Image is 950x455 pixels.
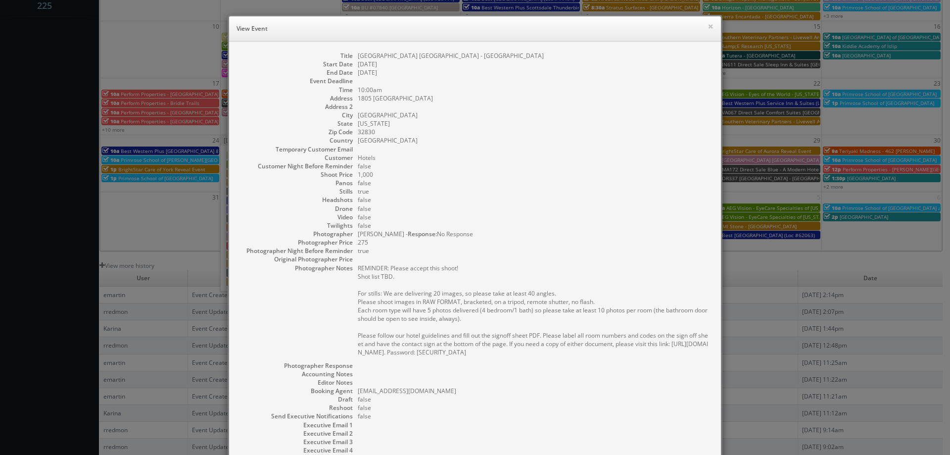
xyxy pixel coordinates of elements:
[708,23,713,30] button: ×
[239,221,353,230] dt: Twilights
[239,179,353,187] dt: Panos
[358,136,711,145] dd: [GEOGRAPHIC_DATA]
[358,51,711,60] dd: [GEOGRAPHIC_DATA] [GEOGRAPHIC_DATA] - [GEOGRAPHIC_DATA]
[239,196,353,204] dt: Headshots
[239,145,353,153] dt: Temporary Customer Email
[358,238,711,247] dd: 275
[239,370,353,378] dt: Accounting Notes
[408,230,437,238] b: Response:
[239,86,353,94] dt: Time
[239,429,353,438] dt: Executive Email 2
[239,421,353,429] dt: Executive Email 1
[358,412,711,420] dd: false
[358,111,711,119] dd: [GEOGRAPHIC_DATA]
[358,179,711,187] dd: false
[239,230,353,238] dt: Photographer
[239,412,353,420] dt: Send Executive Notifications
[239,162,353,170] dt: Customer Night Before Reminder
[239,68,353,77] dt: End Date
[237,24,713,34] h6: View Event
[358,196,711,204] dd: false
[358,264,711,356] pre: REMINDER: Please accept this shoot! Shot list TBD. For stills: We are delivering 20 images, so pl...
[358,119,711,128] dd: [US_STATE]
[358,247,711,255] dd: true
[358,86,711,94] dd: 10:00am
[239,102,353,111] dt: Address 2
[358,213,711,221] dd: false
[239,170,353,179] dt: Shoot Price
[358,94,711,102] dd: 1805 [GEOGRAPHIC_DATA]
[239,238,353,247] dt: Photographer Price
[358,60,711,68] dd: [DATE]
[358,404,711,412] dd: false
[239,204,353,213] dt: Drone
[358,170,711,179] dd: 1,000
[239,111,353,119] dt: City
[239,187,353,196] dt: Stills
[358,128,711,136] dd: 32830
[239,395,353,404] dt: Draft
[358,153,711,162] dd: Hotels
[239,264,353,272] dt: Photographer Notes
[239,213,353,221] dt: Video
[239,387,353,395] dt: Booking Agent
[239,247,353,255] dt: Photographer Night Before Reminder
[358,162,711,170] dd: false
[358,68,711,77] dd: [DATE]
[239,60,353,68] dt: Start Date
[239,77,353,85] dt: Event Deadline
[358,395,711,404] dd: false
[239,378,353,387] dt: Editor Notes
[239,438,353,446] dt: Executive Email 3
[239,136,353,145] dt: Country
[358,387,711,395] dd: [EMAIL_ADDRESS][DOMAIN_NAME]
[239,51,353,60] dt: Title
[239,446,353,455] dt: Executive Email 4
[239,153,353,162] dt: Customer
[358,221,711,230] dd: false
[358,230,711,238] dd: [PERSON_NAME] - No Response
[239,128,353,136] dt: Zip Code
[239,255,353,263] dt: Original Photographer Price
[239,361,353,370] dt: Photographer Response
[358,204,711,213] dd: false
[239,94,353,102] dt: Address
[239,404,353,412] dt: Reshoot
[239,119,353,128] dt: State
[358,187,711,196] dd: true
